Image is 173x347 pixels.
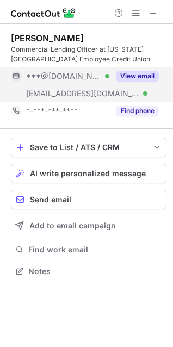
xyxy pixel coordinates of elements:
button: AI write personalized message [11,164,166,183]
div: [PERSON_NAME] [11,33,84,44]
span: ***@[DOMAIN_NAME] [26,71,101,81]
span: AI write personalized message [30,169,146,178]
div: Commercial Lending Officer at [US_STATE][GEOGRAPHIC_DATA] Employee Credit Union [11,45,166,64]
button: save-profile-one-click [11,138,166,157]
span: Notes [28,267,162,276]
span: Find work email [28,245,162,255]
div: Save to List / ATS / CRM [30,143,147,152]
button: Reveal Button [116,106,159,116]
button: Add to email campaign [11,216,166,236]
button: Notes [11,264,166,279]
span: [EMAIL_ADDRESS][DOMAIN_NAME] [26,89,139,98]
img: ContactOut v5.3.10 [11,7,76,20]
button: Reveal Button [116,71,159,82]
button: Send email [11,190,166,209]
button: Find work email [11,242,166,257]
span: Send email [30,195,71,204]
span: Add to email campaign [29,221,116,230]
